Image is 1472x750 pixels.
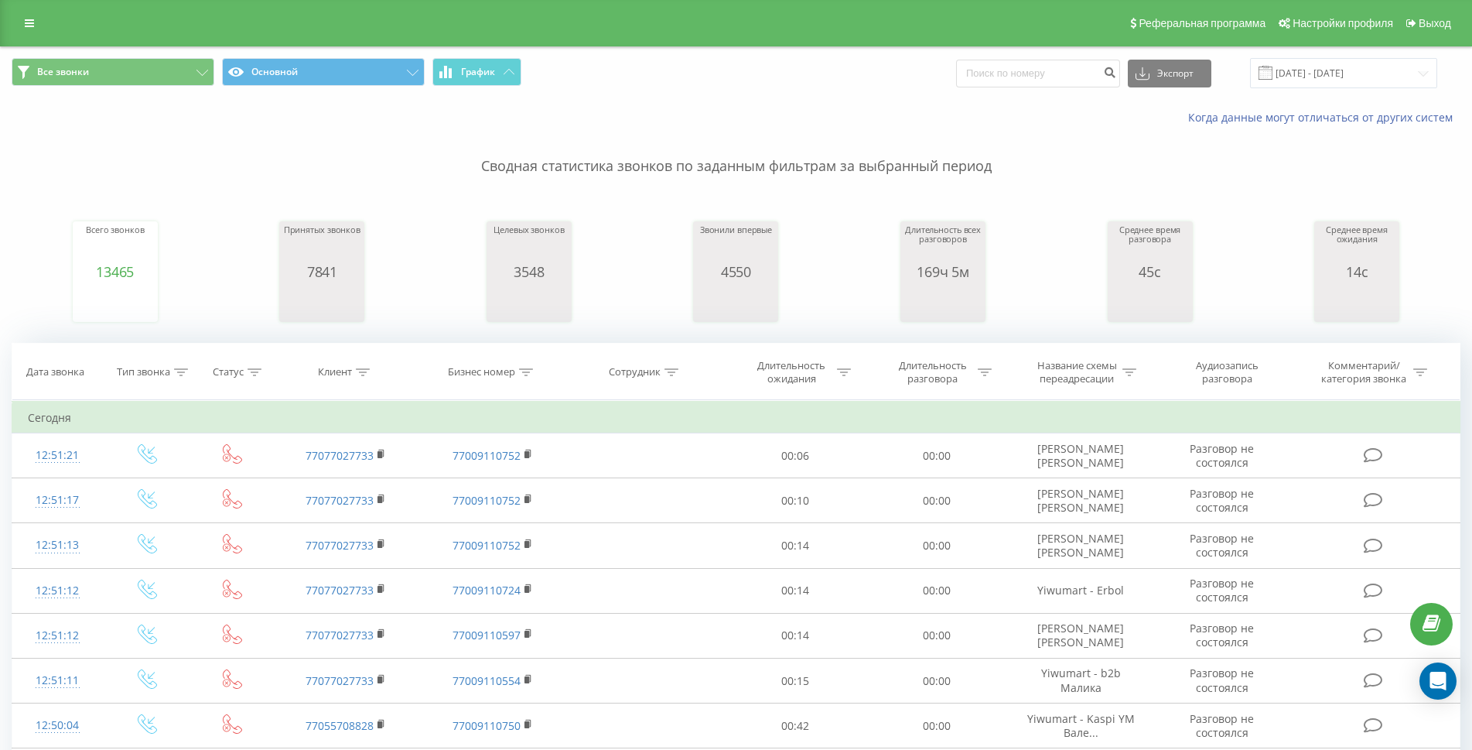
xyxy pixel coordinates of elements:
td: 00:15 [725,659,866,704]
div: Название схемы переадресации [1036,359,1119,385]
div: Статус [213,366,244,379]
div: 14с [1318,264,1395,279]
div: 12:50:04 [28,711,87,741]
div: 169ч 5м [904,264,982,279]
div: Принятых звонков [284,225,360,264]
span: График [461,67,495,77]
span: Настройки профиля [1293,17,1393,29]
a: 77077027733 [306,538,374,553]
button: График [432,58,521,86]
td: 00:00 [866,613,1007,658]
td: [PERSON_NAME] [PERSON_NAME] [1007,433,1154,478]
td: Yiwumart - Erbol [1007,568,1154,613]
p: Сводная статистика звонков по заданным фильтрам за выбранный период [12,125,1460,176]
span: Выход [1419,17,1451,29]
button: Все звонки [12,58,214,86]
td: 00:00 [866,704,1007,748]
div: Длительность разговора [891,359,974,385]
a: 77077027733 [306,448,374,463]
td: 00:06 [725,433,866,478]
td: 00:00 [866,568,1007,613]
a: 77055708828 [306,718,374,733]
td: 00:10 [725,478,866,523]
div: Бизнес номер [448,366,515,379]
div: Аудиозапись разговора [1177,359,1278,385]
button: Основной [222,58,425,86]
div: Длительность всех разговоров [904,225,982,264]
div: Комментарий/категория звонка [1319,359,1409,385]
span: Yiwumart - Kaspi YM Вале... [1027,711,1135,740]
a: 77077027733 [306,583,374,598]
div: 12:51:12 [28,621,87,651]
div: 13465 [86,264,145,279]
div: Сотрудник [609,366,661,379]
span: Разговор не состоялся [1190,666,1254,694]
a: 77009110750 [453,718,521,733]
td: [PERSON_NAME] [PERSON_NAME] [1007,478,1154,523]
div: Среднее время разговора [1112,225,1189,264]
span: Разговор не состоялся [1190,531,1254,560]
span: Разговор не состоялся [1190,576,1254,604]
a: 77077027733 [306,493,374,508]
td: 00:00 [866,478,1007,523]
span: Реферальная программа [1139,17,1265,29]
span: Разговор не состоялся [1190,486,1254,515]
a: 77009110752 [453,493,521,508]
td: 00:00 [866,523,1007,568]
td: 00:14 [725,523,866,568]
a: 77009110554 [453,673,521,688]
span: Разговор не состоялся [1190,711,1254,740]
div: Всего звонков [86,225,145,264]
a: Когда данные могут отличаться от других систем [1188,110,1460,125]
a: 77009110752 [453,448,521,463]
div: 12:51:12 [28,576,87,606]
td: [PERSON_NAME] [PERSON_NAME] [1007,613,1154,658]
td: 00:14 [725,568,866,613]
div: Целевых звонков [494,225,564,264]
div: 12:51:17 [28,485,87,515]
div: 45с [1112,264,1189,279]
td: 00:14 [725,613,866,658]
div: Тип звонка [117,366,170,379]
a: 77009110597 [453,628,521,642]
td: 00:00 [866,433,1007,478]
div: 12:51:11 [28,666,87,696]
span: Все звонки [37,66,89,78]
div: 4550 [700,264,772,279]
span: Разговор не состоялся [1190,621,1254,649]
span: Разговор не состоялся [1190,441,1254,470]
td: Yiwumart - b2b Малика [1007,659,1154,704]
a: 77009110752 [453,538,521,553]
td: 00:00 [866,659,1007,704]
td: Сегодня [12,402,1460,433]
div: Дата звонка [26,366,84,379]
div: Open Intercom Messenger [1419,663,1457,700]
div: 12:51:13 [28,530,87,560]
input: Поиск по номеру [956,60,1120,87]
td: [PERSON_NAME] [PERSON_NAME] [1007,523,1154,568]
div: Клиент [318,366,352,379]
div: 3548 [494,264,564,279]
div: 12:51:21 [28,440,87,471]
a: 77077027733 [306,628,374,642]
div: Звонили впервые [700,225,772,264]
div: Среднее время ожидания [1318,225,1395,264]
td: 00:42 [725,704,866,748]
button: Экспорт [1128,60,1211,87]
a: 77077027733 [306,673,374,688]
div: Длительность ожидания [750,359,833,385]
div: 7841 [284,264,360,279]
a: 77009110724 [453,583,521,598]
